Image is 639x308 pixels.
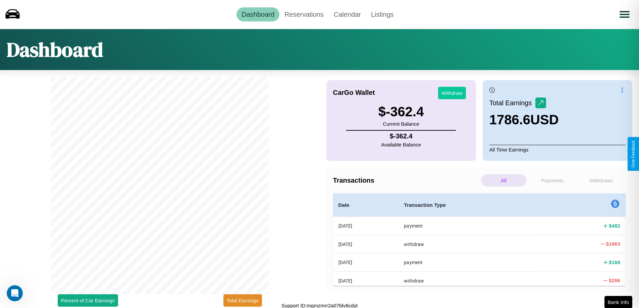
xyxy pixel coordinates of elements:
[398,271,538,290] th: withdraw
[236,7,279,21] a: Dashboard
[609,277,620,284] h4: $ 286
[7,36,103,63] h1: Dashboard
[338,201,393,209] h4: Date
[398,217,538,235] th: payment
[333,271,399,290] th: [DATE]
[333,177,479,184] h4: Transactions
[438,87,466,99] button: Withdraw
[333,235,399,253] th: [DATE]
[404,201,532,209] h4: Transaction Type
[381,132,421,140] h4: $ -362.4
[398,235,538,253] th: withdraw
[579,174,624,187] p: Withdraws
[329,7,366,21] a: Calendar
[609,259,620,266] h4: $ 168
[609,222,620,229] h4: $ 482
[381,140,421,149] p: Available Balance
[366,7,399,21] a: Listings
[378,119,424,128] p: Current Balance
[398,253,538,271] th: payment
[7,285,23,301] iframe: Intercom live chat
[333,89,375,97] h4: CarGo Wallet
[58,294,118,307] button: Percent of Car Earnings
[631,140,636,168] div: Give Feedback
[530,174,575,187] p: Payments
[615,5,634,24] button: Open menu
[489,112,559,127] h3: 1786.6 USD
[378,104,424,119] h3: $ -362.4
[333,217,399,235] th: [DATE]
[223,294,262,307] button: Total Earnings
[279,7,329,21] a: Reservations
[489,145,626,154] p: All Time Earnings
[489,97,535,109] p: Total Earnings
[333,253,399,271] th: [DATE]
[481,174,526,187] p: All
[606,240,620,247] h4: $ 1863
